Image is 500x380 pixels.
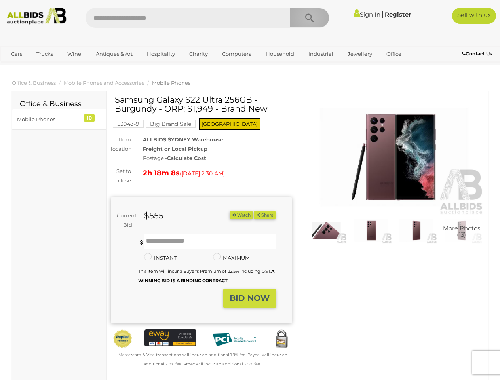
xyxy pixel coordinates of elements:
img: Official PayPal Seal [113,329,133,349]
a: Big Brand Sale [146,121,196,127]
button: BID NOW [223,289,276,308]
img: eWAY Payment Gateway [144,329,196,346]
strong: Freight or Local Pickup [143,146,207,152]
div: Set to close [105,167,137,185]
img: PCI DSS compliant [208,329,260,350]
div: Mobile Phones [17,115,82,124]
img: Samsung Galaxy S22 Ultra 256GB - Burgundy - ORP: $1,949 - Brand New [304,99,485,215]
span: | [382,10,384,19]
a: Register [385,11,411,18]
span: More Photos (13) [443,225,480,238]
a: Jewellery [342,47,377,61]
a: Mobile Phones [152,80,190,86]
li: Watch this item [230,211,253,219]
a: Hospitality [142,47,180,61]
a: Office [381,47,407,61]
a: Antiques & Art [91,47,138,61]
strong: $555 [144,211,163,220]
a: More Photos(13) [441,217,482,244]
span: [DATE] 2:30 AM [181,170,223,177]
small: Mastercard & Visa transactions will incur an additional 1.9% fee. Paypal will incur an additional... [117,352,287,367]
span: [GEOGRAPHIC_DATA] [199,118,260,130]
b: A WINNING BID IS A BINDING CONTRACT [138,268,274,283]
img: Allbids.com.au [4,8,70,25]
h1: Samsung Galaxy S22 Ultra 256GB - Burgundy - ORP: $1,949 - Brand New [115,95,290,113]
button: Share [254,211,276,219]
img: Samsung Galaxy S22 Ultra 256GB - Burgundy - ORP: $1,949 - Brand New [306,217,347,244]
strong: BID NOW [230,293,270,303]
a: Computers [217,47,256,61]
img: Samsung Galaxy S22 Ultra 256GB - Burgundy - ORP: $1,949 - Brand New [351,217,392,244]
a: Sign In [354,11,380,18]
strong: 2h 18m 8s [143,169,180,177]
a: Wine [62,47,86,61]
div: Item location [105,135,137,154]
a: Mobile Phones and Accessories [64,80,144,86]
img: Secured by Rapid SSL [272,329,291,349]
a: [GEOGRAPHIC_DATA] [36,61,103,74]
a: Office & Business [12,80,56,86]
mark: 53943-9 [113,120,144,128]
a: Trucks [31,47,58,61]
a: Charity [184,47,213,61]
h2: Office & Business [20,100,99,108]
label: INSTANT [144,253,177,262]
div: 10 [84,114,95,122]
small: This Item will incur a Buyer's Premium of 22.5% including GST. [138,268,274,283]
label: MAXIMUM [213,253,250,262]
a: Mobile Phones 10 [12,109,106,130]
b: Contact Us [462,51,492,57]
img: Samsung Galaxy S22 Ultra 256GB - Burgundy - ORP: $1,949 - Brand New [441,217,482,244]
img: Samsung Galaxy S22 Ultra 256GB - Burgundy - ORP: $1,949 - Brand New [396,217,437,244]
div: Current Bid [111,211,138,230]
a: Household [260,47,299,61]
a: Sell with us [452,8,496,24]
div: Postage - [143,154,291,163]
button: Search [290,8,329,28]
strong: ALLBIDS SYDNEY Warehouse [143,136,223,142]
a: Industrial [303,47,338,61]
strong: Calculate Cost [167,155,206,161]
a: Contact Us [462,49,494,58]
span: ( ) [180,170,225,177]
a: Sports [6,61,32,74]
a: 53943-9 [113,121,144,127]
a: Cars [6,47,27,61]
mark: Big Brand Sale [146,120,196,128]
button: Watch [230,211,253,219]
